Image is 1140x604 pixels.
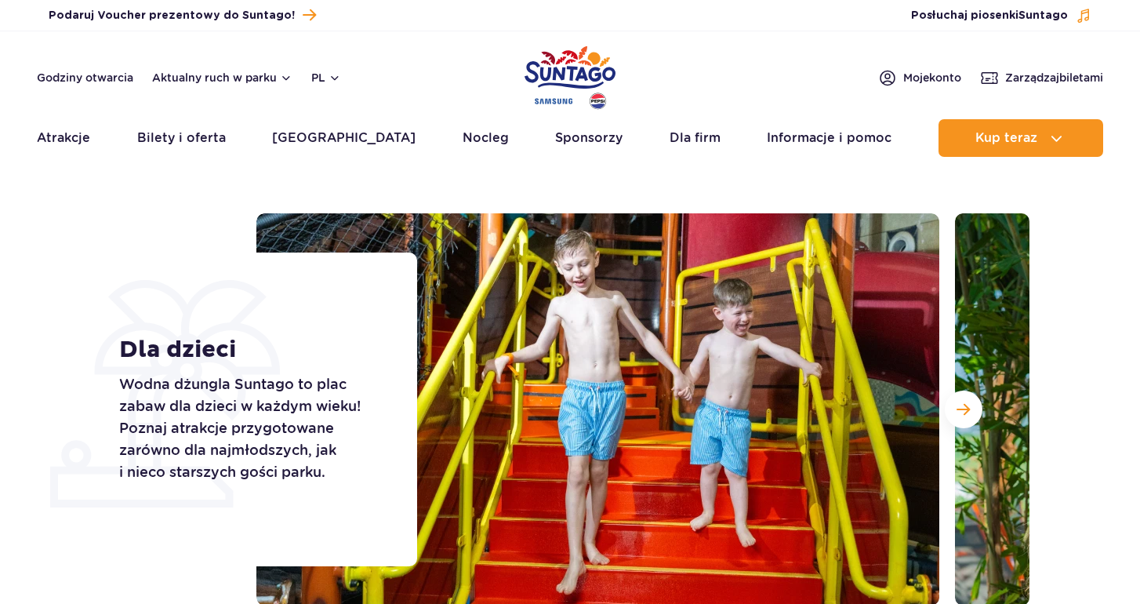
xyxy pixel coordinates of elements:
[152,71,292,84] button: Aktualny ruch w parku
[903,70,961,86] span: Moje konto
[1018,10,1068,21] span: Suntago
[37,70,133,86] a: Godziny otwarcia
[911,8,1091,24] button: Posłuchaj piosenkiSuntago
[945,391,982,428] button: Następny slajd
[463,119,509,157] a: Nocleg
[272,119,416,157] a: [GEOGRAPHIC_DATA]
[767,119,891,157] a: Informacje i pomoc
[980,68,1103,87] a: Zarządzajbiletami
[49,5,316,26] a: Podaruj Voucher prezentowy do Suntago!
[37,119,90,157] a: Atrakcje
[670,119,721,157] a: Dla firm
[119,373,382,483] p: Wodna dżungla Suntago to plac zabaw dla dzieci w każdym wieku! Poznaj atrakcje przygotowane zarów...
[49,8,295,24] span: Podaruj Voucher prezentowy do Suntago!
[555,119,623,157] a: Sponsorzy
[939,119,1103,157] button: Kup teraz
[975,131,1037,145] span: Kup teraz
[911,8,1068,24] span: Posłuchaj piosenki
[119,336,382,364] h1: Dla dzieci
[525,39,615,111] a: Park of Poland
[311,70,341,86] button: pl
[1005,70,1103,86] span: Zarządzaj biletami
[878,68,961,87] a: Mojekonto
[137,119,226,157] a: Bilety i oferta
